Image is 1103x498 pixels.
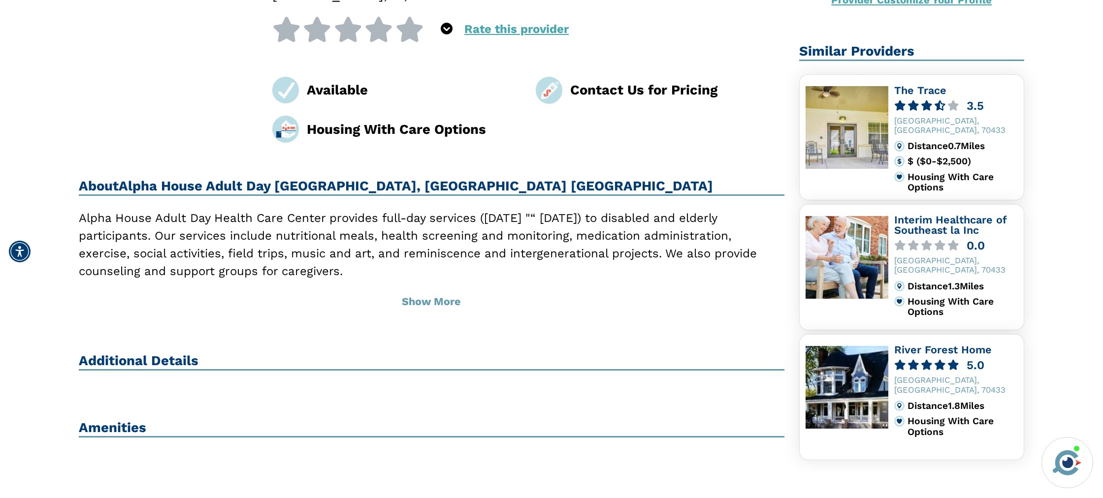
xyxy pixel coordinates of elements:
h2: Additional Details [79,353,784,371]
img: primary.svg [894,416,905,427]
div: Accessibility Menu [9,241,31,262]
img: distance.svg [894,281,905,292]
a: 5.0 [894,360,1018,371]
img: distance.svg [894,141,905,152]
img: avatar [1050,446,1084,479]
div: [GEOGRAPHIC_DATA], [GEOGRAPHIC_DATA], 70433 [894,256,1018,275]
div: Housing With Care Options [307,119,521,139]
a: 0.0 [894,240,1018,251]
div: $ ($0-$2,500) [908,156,1018,167]
div: Housing With Care Options [908,172,1018,193]
h2: Amenities [79,420,784,437]
a: 3.5 [894,100,1018,112]
img: primary.svg [894,172,905,183]
h2: Similar Providers [799,43,1025,61]
img: distance.svg [894,401,905,411]
p: Alpha House Adult Day Health Care Center provides full-day services ([DATE] "“ [DATE]) to disable... [79,209,784,280]
iframe: iframe [908,297,1093,431]
div: [GEOGRAPHIC_DATA], [GEOGRAPHIC_DATA], 70433 [894,116,1018,135]
img: cost.svg [894,156,905,167]
a: Interim Healthcare of Southeast la Inc [894,214,1006,236]
div: Distance 0.7 Miles [908,141,1018,152]
div: Available [307,80,521,100]
button: Show More [79,286,784,317]
a: Rate this provider [464,22,569,36]
div: Popover trigger [441,17,453,42]
div: [GEOGRAPHIC_DATA], [GEOGRAPHIC_DATA], 70433 [894,375,1018,394]
div: 3.5 [967,100,984,112]
div: Distance 1.3 Miles [908,281,1018,292]
a: The Trace [894,84,946,96]
div: 0.0 [967,240,985,251]
div: Housing With Care Options [908,296,1018,317]
a: River Forest Home [894,343,992,356]
div: Housing With Care Options [908,416,1018,437]
div: Contact Us for Pricing [570,80,784,100]
img: primary.svg [894,296,905,307]
h2: About Alpha House Adult Day [GEOGRAPHIC_DATA], [GEOGRAPHIC_DATA] [GEOGRAPHIC_DATA] [79,178,784,196]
